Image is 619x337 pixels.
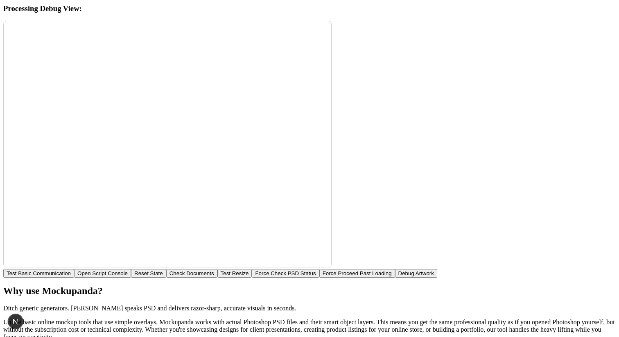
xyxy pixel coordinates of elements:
h3: Processing Debug View: [3,4,616,13]
button: Test Resize [217,269,252,278]
button: Open Script Console [74,269,131,278]
button: Reset State [131,269,166,278]
iframe: Processing Engine [3,21,332,267]
p: Ditch generic generators. [PERSON_NAME] speaks PSD and delivers razor-sharp, accurate visuals in ... [3,305,616,312]
button: Check Documents [166,269,217,278]
button: Debug Artwork [395,269,437,278]
button: Test Basic Communication [3,269,74,278]
button: Force Check PSD Status [252,269,319,278]
button: Force Proceed Past Loading [319,269,395,278]
h2: Why use Mockupanda? [3,285,616,296]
